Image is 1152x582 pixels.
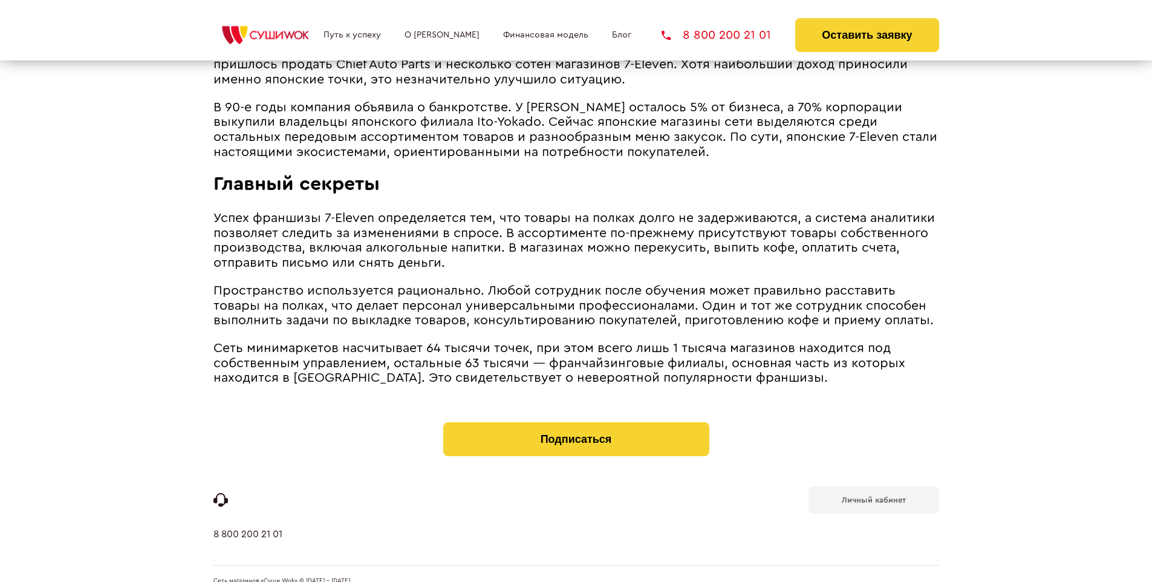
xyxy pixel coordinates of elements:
a: 8 800 200 21 01 [213,529,282,565]
a: О [PERSON_NAME] [405,30,480,40]
a: 8 800 200 21 01 [662,29,771,41]
span: Чтобы сохранить компанию, [PERSON_NAME] принял решение выкупить корпорацию у акционеров. Ему приш... [213,43,908,85]
span: В 90-е годы компания объявила о банкротстве. У [PERSON_NAME] осталось 5% от бизнеса, а 70% корпор... [213,101,937,159]
button: Подписаться [443,422,709,456]
a: Путь к успеху [324,30,381,40]
a: Блог [612,30,631,40]
button: Оставить заявку [795,18,939,52]
a: Личный кабинет [809,486,939,514]
span: Успех франшизы 7-Eleven определяется тем, что товары на полках долго не задерживаются, а система ... [213,212,935,269]
span: 8 800 200 21 01 [683,29,771,41]
span: Пространство используется рационально. Любой сотрудник после обучения может правильно расставить ... [213,284,934,327]
b: Личный кабинет [842,496,906,504]
span: Сеть минимаркетов насчитывает 64 тысячи точек, при этом всего лишь 1 тысяча магазинов находится п... [213,342,905,384]
a: Финансовая модель [503,30,588,40]
span: Главный секреты [213,174,380,194]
